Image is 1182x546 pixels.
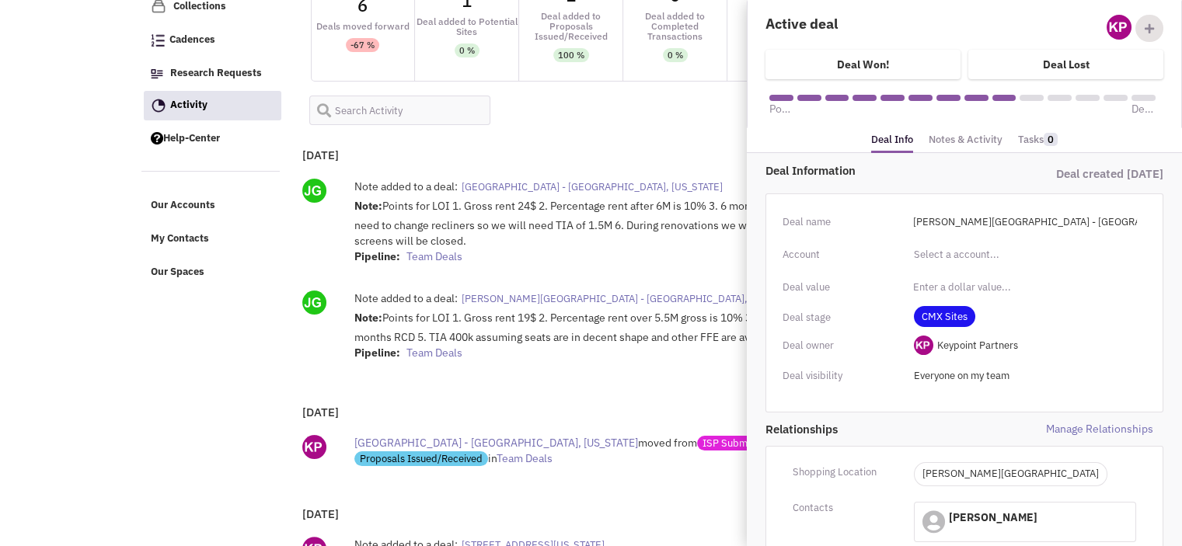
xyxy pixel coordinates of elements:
[143,191,281,221] a: Our Accounts
[914,363,1136,388] input: Select a privacy option...
[623,11,727,41] div: Deal added to Completed Transactions
[949,510,1037,524] span: [PERSON_NAME]
[783,366,904,386] div: Deal visibility
[914,306,975,327] span: CMX Sites
[914,242,1048,267] input: Select a account...
[929,129,1002,151] a: Notes & Activity
[783,462,904,482] div: Shopping Location
[558,48,584,62] div: 100 %
[302,290,326,315] img: jsdjpLiAYUaRK9fYpYFXFA.png
[350,38,375,52] div: -67 %
[922,467,1099,482] a: [PERSON_NAME][GEOGRAPHIC_DATA]
[151,34,165,47] img: Cadences_logo.png
[312,21,415,31] div: Deals moved forward
[354,435,859,466] div: moved from to in
[143,26,281,55] a: Cadences
[1044,133,1058,146] span: 0
[783,498,904,518] div: Contacts
[1107,15,1131,40] img: ny_GipEnDU-kinWYCc5EwQ.png
[765,162,964,179] div: Deal Information
[143,59,281,89] a: Research Requests
[302,148,339,162] b: [DATE]
[302,405,339,419] b: [DATE]
[143,124,281,154] a: Help-Center
[459,43,475,57] div: 0 %
[964,421,1163,437] span: Manage Relationships
[354,310,905,364] div: Points for LOI 1. Gross rent 19$ 2. Percentage rent over 5.5M gross is 10% 3. 6 months free rent ...
[406,346,462,360] span: Team Deals
[354,198,905,268] div: Points for LOI 1. Gross rent 24$ 2. Percentage rent after 6M is 10% 3. 6 months Free 4. RCD 2 mon...
[309,96,491,125] input: Search Activity
[765,15,954,33] h4: Active deal
[302,506,339,521] b: [DATE]
[151,199,215,212] span: Our Accounts
[354,346,400,360] strong: Pipeline:
[519,11,622,41] div: Deal added to Proposals Issued/Received
[964,162,1163,186] div: Deal created [DATE]
[143,224,281,254] a: My Contacts
[354,451,488,466] span: Proposals Issued/Received
[151,265,204,278] span: Our Spaces
[406,249,462,263] span: Team Deals
[1131,101,1156,117] span: Deal Won
[143,258,281,287] a: Our Spaces
[783,308,904,328] div: Deal stage
[1135,15,1163,42] div: Add Collaborator
[354,436,638,450] span: [GEOGRAPHIC_DATA] - [GEOGRAPHIC_DATA], [US_STATE]
[354,199,382,213] strong: Note:
[354,290,458,306] label: Note added to a deal:
[769,101,793,117] span: Potential Sites
[170,66,262,79] span: Research Requests
[302,179,326,203] img: jsdjpLiAYUaRK9fYpYFXFA.png
[1018,129,1058,151] a: Tasks
[415,16,518,37] div: Deal added to Potential Sites
[151,232,209,245] span: My Contacts
[1043,57,1090,71] h4: Deal Lost
[937,339,1018,352] span: Keypoint Partners
[904,210,1146,235] input: Enter a deal name...
[783,212,904,232] div: Deal name
[783,336,904,356] div: Deal owner
[170,98,207,111] span: Activity
[354,311,382,325] strong: Note:
[783,277,904,297] div: Deal value
[765,421,964,437] span: Relationships
[354,179,458,194] label: Note added to a deal:
[144,91,281,120] a: Activity
[169,33,215,47] span: Cadences
[871,129,913,154] a: Deal Info
[497,451,553,465] span: Team Deals
[151,132,163,144] img: help.png
[152,99,166,113] img: Activity.png
[727,21,831,31] div: Emails Sent
[837,57,889,71] h4: Deal Won!
[462,180,723,193] span: [GEOGRAPHIC_DATA] - [GEOGRAPHIC_DATA], [US_STATE]
[904,275,1146,300] input: Enter a dollar value...
[668,48,683,62] div: 0 %
[302,435,326,459] img: ny_GipEnDU-kinWYCc5EwQ.png
[697,436,775,450] span: ISP Submitted
[151,69,163,78] img: Research.png
[354,249,400,263] strong: Pipeline:
[462,292,801,305] span: [PERSON_NAME][GEOGRAPHIC_DATA] - [GEOGRAPHIC_DATA], [US_STATE]
[783,245,904,265] div: Account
